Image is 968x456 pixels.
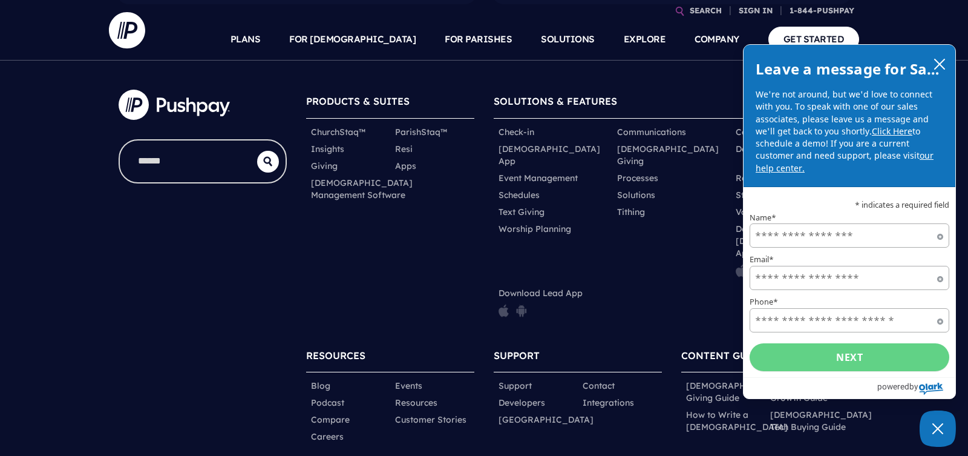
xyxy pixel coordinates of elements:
[499,380,532,392] a: Support
[395,160,416,172] a: Apps
[930,55,949,72] button: close chatbox
[937,276,943,282] span: Required field
[686,409,788,433] a: How to Write a [DEMOGRAPHIC_DATA]
[617,189,655,201] a: Solutions
[494,90,849,118] h6: SOLUTIONS & FEATURES
[516,304,527,317] img: pp_icon_gplay.png
[872,125,912,137] a: Click Here
[617,143,726,167] a: [DEMOGRAPHIC_DATA] Giving
[750,298,949,306] label: Phone*
[920,411,956,447] button: Close Chatbox
[231,18,261,61] a: PLANS
[736,264,746,277] img: pp_icon_appstore.png
[311,431,344,443] a: Careers
[750,308,949,332] input: Phone
[306,90,474,118] h6: PRODUCTS & SUITES
[289,18,416,61] a: FOR [DEMOGRAPHIC_DATA]
[750,223,949,248] input: Name
[311,126,365,138] a: ChurchStaq™
[750,214,949,222] label: Name*
[499,304,509,317] img: pp_icon_appstore.png
[681,344,849,372] h6: CONTENT GUIDES
[877,378,909,394] span: powered
[770,409,872,433] a: [DEMOGRAPHIC_DATA] Tech Buying Guide
[499,414,594,426] a: [GEOGRAPHIC_DATA]
[306,344,474,372] h6: RESOURCES
[311,160,338,172] a: Giving
[494,285,612,325] li: Download Lead App
[731,220,849,285] li: Download [DEMOGRAPHIC_DATA] App
[499,223,571,235] a: Worship Planning
[736,126,814,138] a: Content and Media
[624,18,666,61] a: EXPLORE
[499,143,607,167] a: [DEMOGRAPHIC_DATA] App
[937,319,943,325] span: Required field
[617,172,658,184] a: Processes
[736,189,779,201] a: Streaming
[583,397,634,409] a: Integrations
[445,18,512,61] a: FOR PARISHES
[695,18,739,61] a: COMPANY
[311,380,330,392] a: Blog
[736,206,822,218] a: Volunteer Scheduling
[909,378,918,394] span: by
[756,88,943,174] p: We're not around, but we'd love to connect with you. To speak with one of our sales associates, p...
[736,172,831,184] a: Reporting and Insights
[686,380,788,404] a: [DEMOGRAPHIC_DATA] Giving Guide
[395,126,447,138] a: ParishStaq™
[583,380,615,392] a: Contact
[877,378,955,398] a: Powered by Olark
[750,343,949,371] button: Next
[750,201,949,209] p: * indicates a required field
[395,414,466,426] a: Customer Stories
[395,380,422,392] a: Events
[311,414,350,426] a: Compare
[617,126,686,138] a: Communications
[750,266,949,290] input: Email
[617,206,645,218] a: Tithing
[311,177,413,201] a: [DEMOGRAPHIC_DATA] Management Software
[756,150,934,173] a: our help center.
[756,57,943,81] h2: Leave a message for Sales!
[311,143,344,155] a: Insights
[499,172,578,184] a: Event Management
[541,18,595,61] a: SOLUTIONS
[499,126,534,138] a: Check-in
[499,397,545,409] a: Developers
[395,143,413,155] a: Resi
[499,189,540,201] a: Schedules
[743,44,956,399] div: olark chatbox
[395,397,437,409] a: Resources
[311,397,344,409] a: Podcast
[736,143,817,155] a: Donor Management
[937,234,943,240] span: Required field
[499,206,544,218] a: Text Giving
[768,27,860,51] a: GET STARTED
[494,344,662,372] h6: SUPPORT
[750,256,949,263] label: Email*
